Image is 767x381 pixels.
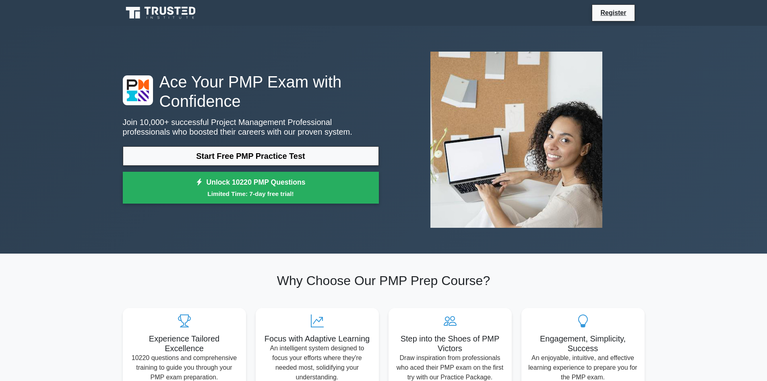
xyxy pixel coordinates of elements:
[123,117,379,137] p: Join 10,000+ successful Project Management Professional professionals who boosted their careers w...
[123,273,645,288] h2: Why Choose Our PMP Prep Course?
[595,8,631,18] a: Register
[123,146,379,166] a: Start Free PMP Practice Test
[528,334,638,353] h5: Engagement, Simplicity, Success
[123,172,379,204] a: Unlock 10220 PMP QuestionsLimited Time: 7-day free trial!
[129,334,240,353] h5: Experience Tailored Excellence
[133,189,369,198] small: Limited Time: 7-day free trial!
[395,334,505,353] h5: Step into the Shoes of PMP Victors
[262,334,372,344] h5: Focus with Adaptive Learning
[123,72,379,111] h1: Ace Your PMP Exam with Confidence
